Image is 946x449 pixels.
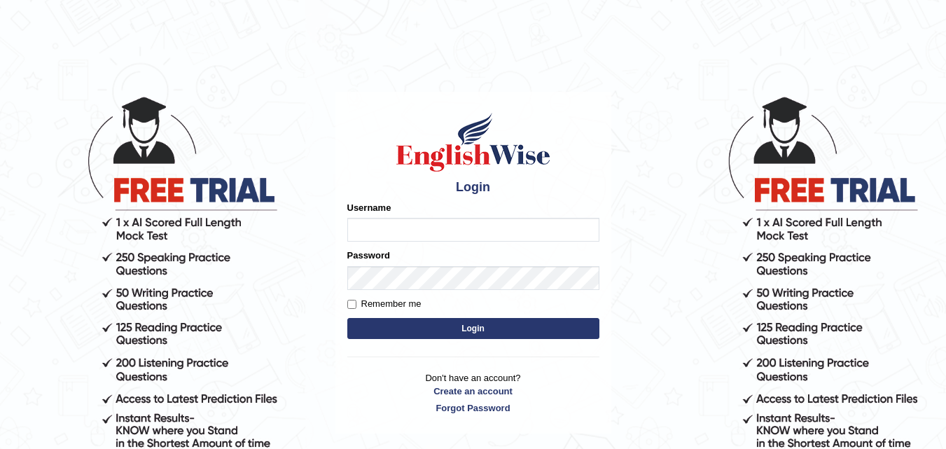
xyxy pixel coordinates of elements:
[347,181,599,195] h4: Login
[347,371,599,415] p: Don't have an account?
[347,297,422,311] label: Remember me
[347,401,599,415] a: Forgot Password
[347,385,599,398] a: Create an account
[347,201,391,214] label: Username
[394,111,553,174] img: Logo of English Wise sign in for intelligent practice with AI
[347,318,599,339] button: Login
[347,249,390,262] label: Password
[347,300,356,309] input: Remember me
